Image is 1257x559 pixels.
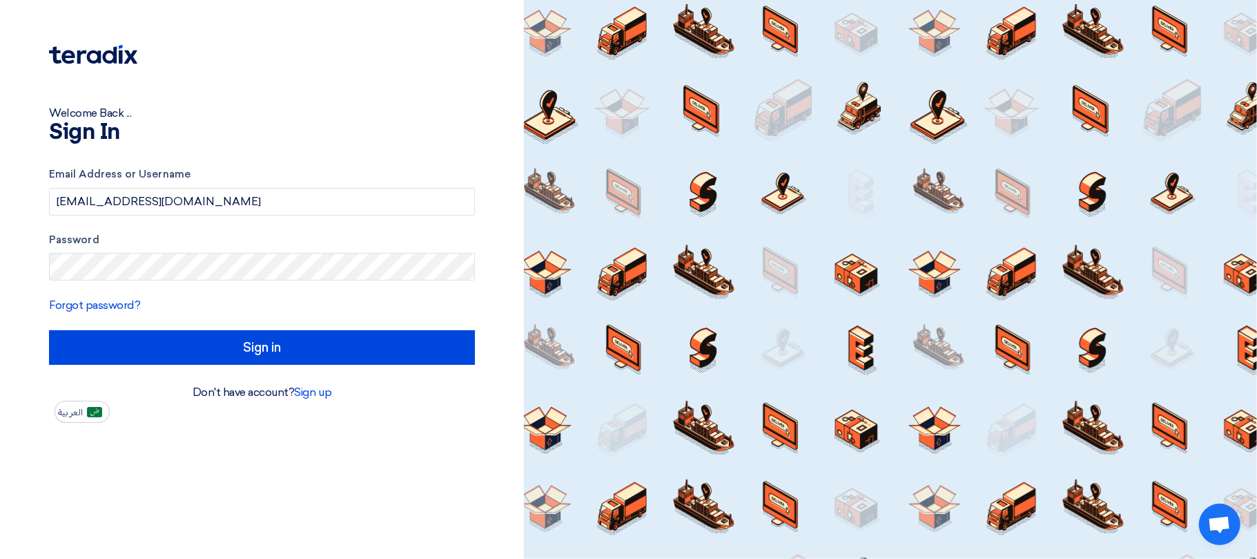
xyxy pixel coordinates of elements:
[49,122,475,144] h1: Sign In
[55,401,110,423] button: العربية
[49,167,475,182] label: Email Address or Username
[49,105,475,122] div: Welcome Back ...
[49,299,140,312] a: Forgot password?
[49,384,475,401] div: Don't have account?
[49,45,137,64] img: Teradix logo
[49,330,475,365] input: Sign in
[58,408,83,417] span: العربية
[295,386,332,399] a: Sign up
[49,188,475,216] input: Enter your business email or username
[49,232,475,248] label: Password
[1199,504,1240,545] a: Open chat
[87,407,102,417] img: ar-AR.png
